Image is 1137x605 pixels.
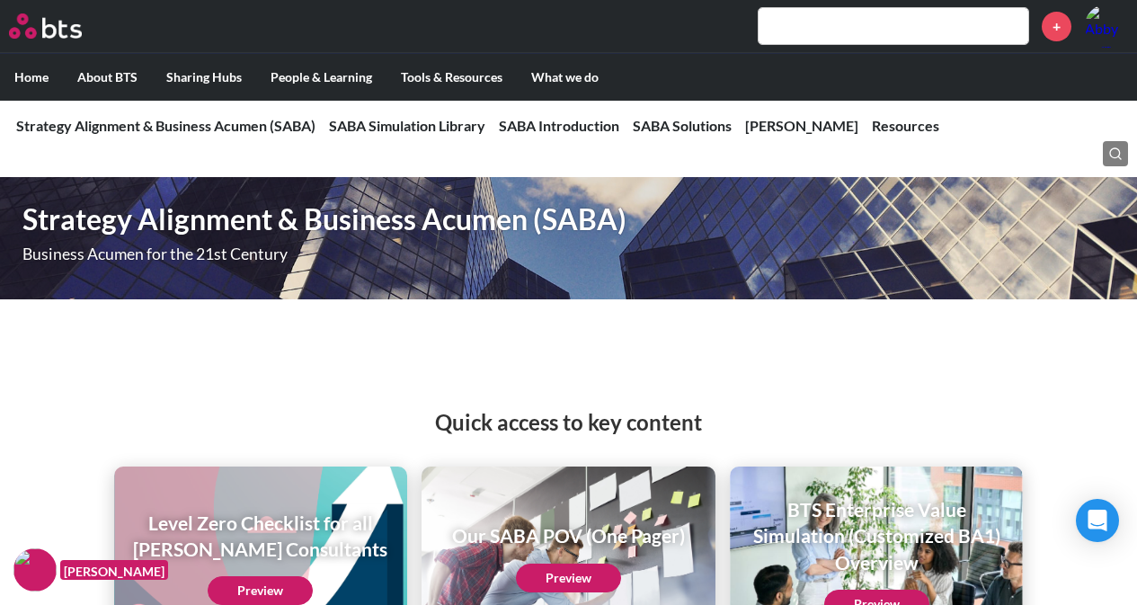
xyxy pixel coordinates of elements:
[127,510,395,563] h1: Level Zero Checklist for all [PERSON_NAME] Consultants
[9,13,82,39] img: BTS Logo
[1085,4,1128,48] img: Abby Terry
[9,13,115,39] a: Go home
[256,54,386,101] label: People & Learning
[872,117,939,134] a: Resources
[13,548,57,592] img: F
[452,522,685,548] h1: Our SABA POV (One Pager)
[386,54,517,101] label: Tools & Resources
[517,54,613,101] label: What we do
[1042,12,1071,41] a: +
[208,576,313,605] a: Preview
[516,564,621,592] a: Preview
[63,54,152,101] label: About BTS
[22,200,786,240] h1: Strategy Alignment & Business Acumen (SABA)
[16,117,315,134] a: Strategy Alignment & Business Acumen (SABA)
[329,117,485,134] a: SABA Simulation Library
[22,246,634,262] p: Business Acumen for the 21st Century
[499,117,619,134] a: SABA Introduction
[1076,499,1119,542] div: Open Intercom Messenger
[60,560,168,581] figcaption: [PERSON_NAME]
[633,117,732,134] a: SABA Solutions
[745,117,858,134] a: [PERSON_NAME]
[742,496,1011,575] h1: BTS Enterprise Value Simulation (Customized BA1) Overview
[152,54,256,101] label: Sharing Hubs
[1085,4,1128,48] a: Profile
